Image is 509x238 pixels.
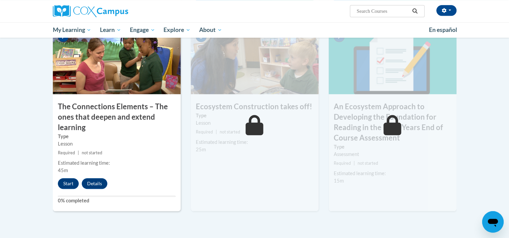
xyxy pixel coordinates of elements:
[334,178,344,184] span: 15m
[58,197,176,204] label: 0% completed
[58,150,75,155] span: Required
[356,7,410,15] input: Search Courses
[329,102,457,143] h3: An Ecosystem Approach to Developing the Foundation for Reading in the Early Years End of Course A...
[334,170,451,177] div: Estimated learning time:
[125,22,159,38] a: Engage
[191,27,319,94] img: Course Image
[195,22,226,38] a: About
[58,140,176,148] div: Lesson
[196,138,314,146] div: Estimated learning time:
[58,159,176,167] div: Estimated learning time:
[191,102,319,112] h3: Ecosystem Construction takes off!
[53,27,181,94] img: Course Image
[43,22,467,38] div: Main menu
[429,26,457,33] span: En español
[334,143,451,151] label: Type
[53,5,128,17] img: Cox Campus
[163,26,190,34] span: Explore
[52,26,91,34] span: My Learning
[196,119,314,127] div: Lesson
[482,211,504,233] iframe: Button to launch messaging window
[130,26,155,34] span: Engage
[196,129,213,134] span: Required
[425,23,462,37] a: En español
[329,27,457,94] img: Course Image
[159,22,195,38] a: Explore
[199,26,222,34] span: About
[48,22,96,38] a: My Learning
[58,178,79,189] button: Start
[96,22,125,38] a: Learn
[354,161,355,166] span: |
[334,151,451,158] div: Assessment
[358,161,378,166] span: not started
[100,26,121,34] span: Learn
[196,147,206,152] span: 25m
[410,7,420,15] button: Search
[58,167,68,173] span: 45m
[436,5,457,16] button: Account Settings
[82,150,102,155] span: not started
[53,5,181,17] a: Cox Campus
[58,133,176,140] label: Type
[53,102,181,132] h3: The Connections Elements – The ones that deepen and extend learning
[78,150,79,155] span: |
[334,161,351,166] span: Required
[82,178,107,189] button: Details
[220,129,240,134] span: not started
[196,112,314,119] label: Type
[216,129,217,134] span: |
